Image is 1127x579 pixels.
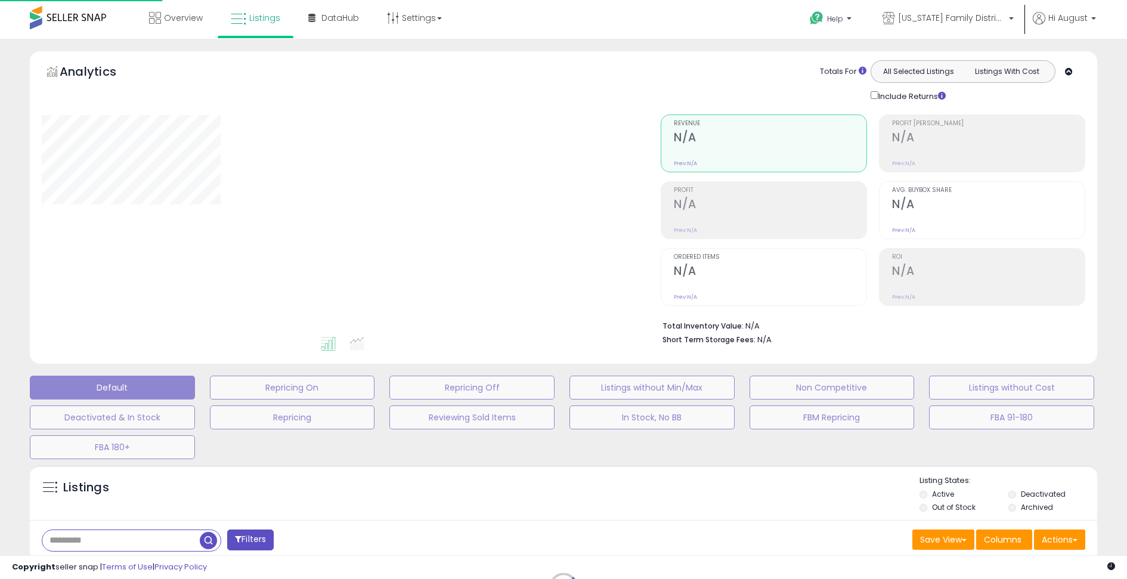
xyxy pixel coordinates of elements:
button: Default [30,376,195,400]
li: N/A [662,318,1076,332]
i: Get Help [809,11,824,26]
small: Prev: N/A [892,160,915,167]
span: ROI [892,254,1085,261]
button: Non Competitive [750,376,915,400]
span: Revenue [674,120,866,127]
small: Prev: N/A [892,293,915,301]
span: DataHub [321,12,359,24]
span: N/A [757,334,772,345]
button: FBA 91-180 [929,405,1094,429]
h2: N/A [674,197,866,213]
strong: Copyright [12,561,55,572]
div: Include Returns [862,89,960,103]
small: Prev: N/A [674,227,697,234]
small: Prev: N/A [674,160,697,167]
div: seller snap | | [12,562,207,573]
button: Deactivated & In Stock [30,405,195,429]
small: Prev: N/A [674,293,697,301]
div: Totals For [820,66,866,78]
span: Profit [674,187,866,194]
h2: N/A [674,264,866,280]
span: Overview [164,12,203,24]
a: Help [800,2,863,39]
span: [US_STATE] Family Distribution [898,12,1005,24]
button: Listings without Min/Max [569,376,735,400]
button: Reviewing Sold Items [389,405,555,429]
span: Help [827,14,843,24]
button: Repricing Off [389,376,555,400]
button: FBM Repricing [750,405,915,429]
h2: N/A [892,131,1085,147]
button: Listings without Cost [929,376,1094,400]
button: In Stock, No BB [569,405,735,429]
small: Prev: N/A [892,227,915,234]
span: Ordered Items [674,254,866,261]
b: Short Term Storage Fees: [662,335,756,345]
a: Hi August [1033,12,1096,39]
span: Hi August [1048,12,1088,24]
h5: Analytics [60,63,140,83]
h2: N/A [892,197,1085,213]
button: FBA 180+ [30,435,195,459]
span: Profit [PERSON_NAME] [892,120,1085,127]
button: Listings With Cost [962,64,1051,79]
button: All Selected Listings [874,64,963,79]
button: Repricing On [210,376,375,400]
h2: N/A [674,131,866,147]
b: Total Inventory Value: [662,321,744,331]
span: Listings [249,12,280,24]
span: Avg. Buybox Share [892,187,1085,194]
button: Repricing [210,405,375,429]
h2: N/A [892,264,1085,280]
